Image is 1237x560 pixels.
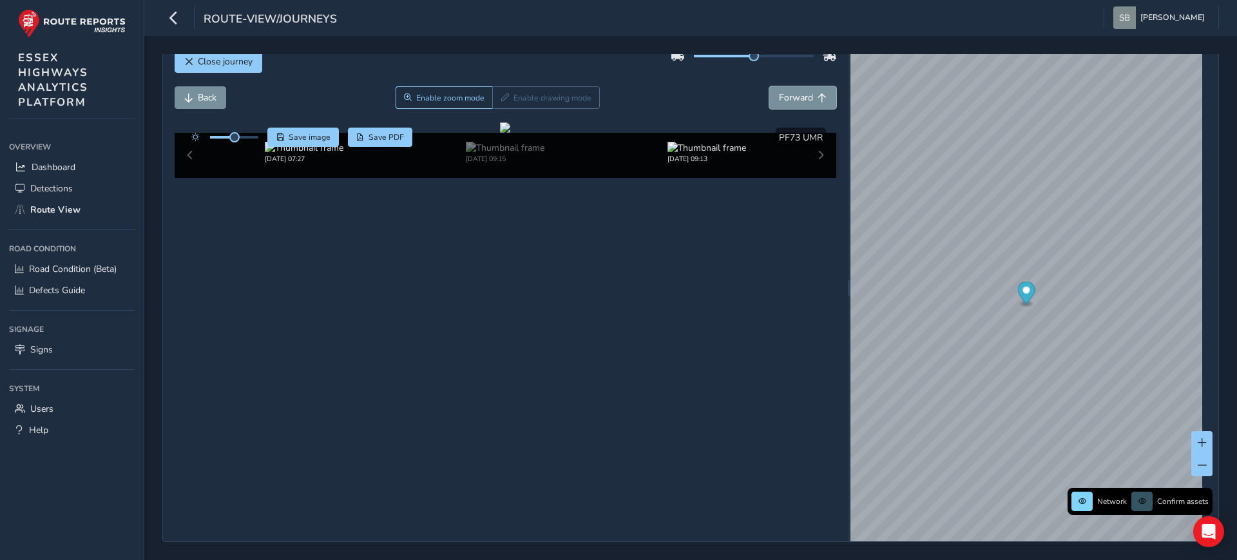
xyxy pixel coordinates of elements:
[466,154,544,164] div: [DATE] 09:15
[175,86,226,109] button: Back
[9,339,135,360] a: Signs
[18,50,88,110] span: ESSEX HIGHWAYS ANALYTICS PLATFORM
[769,86,836,109] button: Forward
[667,142,746,154] img: Thumbnail frame
[29,263,117,275] span: Road Condition (Beta)
[29,424,48,436] span: Help
[348,128,413,147] button: PDF
[30,182,73,195] span: Detections
[265,154,343,164] div: [DATE] 07:27
[1113,6,1136,29] img: diamond-layout
[9,199,135,220] a: Route View
[1157,496,1209,507] span: Confirm assets
[32,161,75,173] span: Dashboard
[779,131,823,144] span: PF73 UMR
[9,379,135,398] div: System
[9,280,135,301] a: Defects Guide
[9,239,135,258] div: Road Condition
[9,157,135,178] a: Dashboard
[175,50,262,73] button: Close journey
[1097,496,1127,507] span: Network
[30,403,53,415] span: Users
[30,204,81,216] span: Route View
[1140,6,1205,29] span: [PERSON_NAME]
[9,178,135,199] a: Detections
[369,132,404,142] span: Save PDF
[9,320,135,339] div: Signage
[204,11,337,29] span: route-view/journeys
[18,9,126,38] img: rr logo
[1193,516,1224,547] div: Open Intercom Messenger
[198,92,216,104] span: Back
[265,142,343,154] img: Thumbnail frame
[1113,6,1209,29] button: [PERSON_NAME]
[9,420,135,441] a: Help
[9,258,135,280] a: Road Condition (Beta)
[289,132,331,142] span: Save image
[9,398,135,420] a: Users
[267,128,339,147] button: Save
[30,343,53,356] span: Signs
[779,92,813,104] span: Forward
[1017,282,1035,308] div: Map marker
[29,284,85,296] span: Defects Guide
[9,137,135,157] div: Overview
[416,93,484,103] span: Enable zoom mode
[466,142,544,154] img: Thumbnail frame
[396,86,493,109] button: Zoom
[198,55,253,68] span: Close journey
[667,154,746,164] div: [DATE] 09:13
